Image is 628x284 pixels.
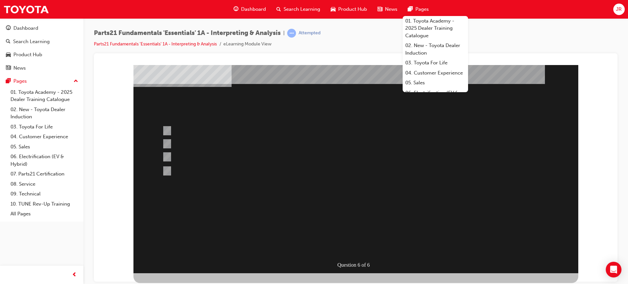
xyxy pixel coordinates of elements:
[403,58,468,68] a: 03. Toyota For Life
[94,41,217,47] a: Parts21 Fundamentals 'Essentials' 1A - Interpreting & Analysis
[284,6,320,13] span: Search Learning
[3,21,81,75] button: DashboardSearch LearningProduct HubNews
[74,77,78,86] span: up-icon
[3,49,81,61] a: Product Hub
[606,262,621,277] div: Open Intercom Messenger
[8,152,81,169] a: 06. Electrification (EV & Hybrid)
[228,3,271,16] a: guage-iconDashboard
[13,38,50,45] div: Search Learning
[34,208,479,226] div: Multiple Choice Quiz
[8,105,81,122] a: 02. New - Toyota Dealer Induction
[6,52,11,58] span: car-icon
[403,16,468,41] a: 01. Toyota Academy - 2025 Dealer Training Catalogue
[3,62,81,74] a: News
[8,179,81,189] a: 08. Service
[3,2,49,17] img: Trak
[6,78,11,84] span: pages-icon
[403,88,468,105] a: 06. Electrification (EV & Hybrid)
[241,6,266,13] span: Dashboard
[276,5,281,13] span: search-icon
[283,29,285,37] span: |
[8,199,81,209] a: 10. TUNE Rev-Up Training
[331,5,336,13] span: car-icon
[223,41,271,48] li: eLearning Module View
[6,65,11,71] span: news-icon
[8,189,81,199] a: 09. Technical
[616,6,622,13] span: JR
[338,6,367,13] span: Product Hub
[299,30,321,36] div: Attempted
[403,78,468,88] a: 05. Sales
[3,36,81,48] a: Search Learning
[377,5,382,13] span: news-icon
[385,6,397,13] span: News
[13,64,26,72] div: News
[8,209,81,219] a: All Pages
[234,5,238,13] span: guage-icon
[13,51,42,58] div: Product Hub
[13,25,38,32] div: Dashboard
[325,3,372,16] a: car-iconProduct Hub
[287,29,296,38] span: learningRecordVerb_ATTEMPT-icon
[8,122,81,132] a: 03. Toyota For Life
[372,3,403,16] a: news-iconNews
[6,39,10,45] span: search-icon
[3,22,81,34] a: Dashboard
[94,29,281,37] span: Parts21 Fundamentals 'Essentials' 1A - Interpreting & Analysis
[3,75,81,87] button: Pages
[8,142,81,152] a: 05. Sales
[8,132,81,142] a: 04. Customer Experience
[13,77,27,85] div: Pages
[403,41,468,58] a: 02. New - Toyota Dealer Induction
[403,68,468,78] a: 04. Customer Experience
[403,3,434,16] a: pages-iconPages
[72,271,77,279] span: prev-icon
[271,3,325,16] a: search-iconSearch Learning
[8,87,81,105] a: 01. Toyota Academy - 2025 Dealer Training Catalogue
[408,5,413,13] span: pages-icon
[613,4,625,15] button: JR
[6,25,11,31] span: guage-icon
[415,6,429,13] span: Pages
[8,169,81,179] a: 07. Parts21 Certification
